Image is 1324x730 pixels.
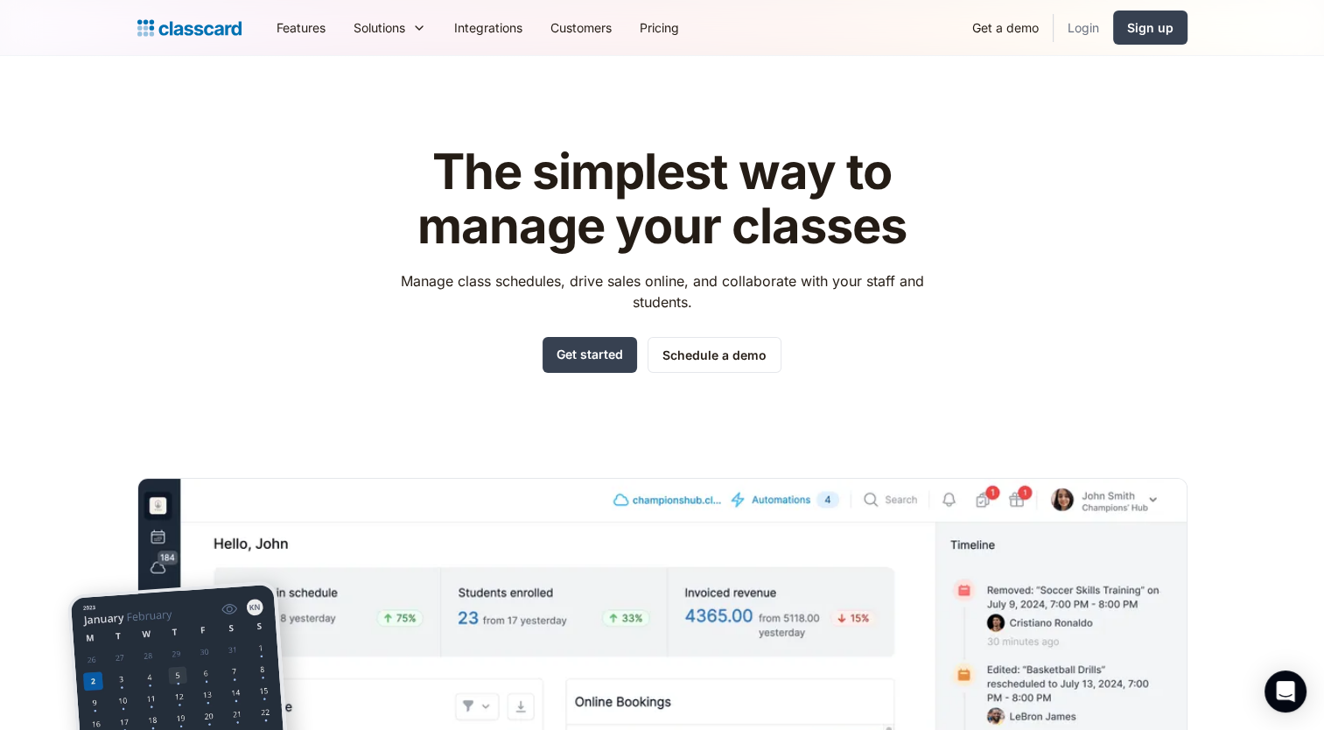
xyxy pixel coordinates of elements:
a: Get a demo [958,8,1053,47]
div: Open Intercom Messenger [1264,670,1306,712]
a: Get started [543,337,637,373]
a: Pricing [626,8,693,47]
p: Manage class schedules, drive sales online, and collaborate with your staff and students. [384,270,940,312]
h1: The simplest way to manage your classes [384,145,940,253]
a: Sign up [1113,11,1187,45]
a: Integrations [440,8,536,47]
a: Features [263,8,340,47]
a: Schedule a demo [648,337,781,373]
div: Sign up [1127,18,1173,37]
div: Solutions [340,8,440,47]
a: Customers [536,8,626,47]
div: Solutions [354,18,405,37]
a: Login [1054,8,1113,47]
a: home [137,16,242,40]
